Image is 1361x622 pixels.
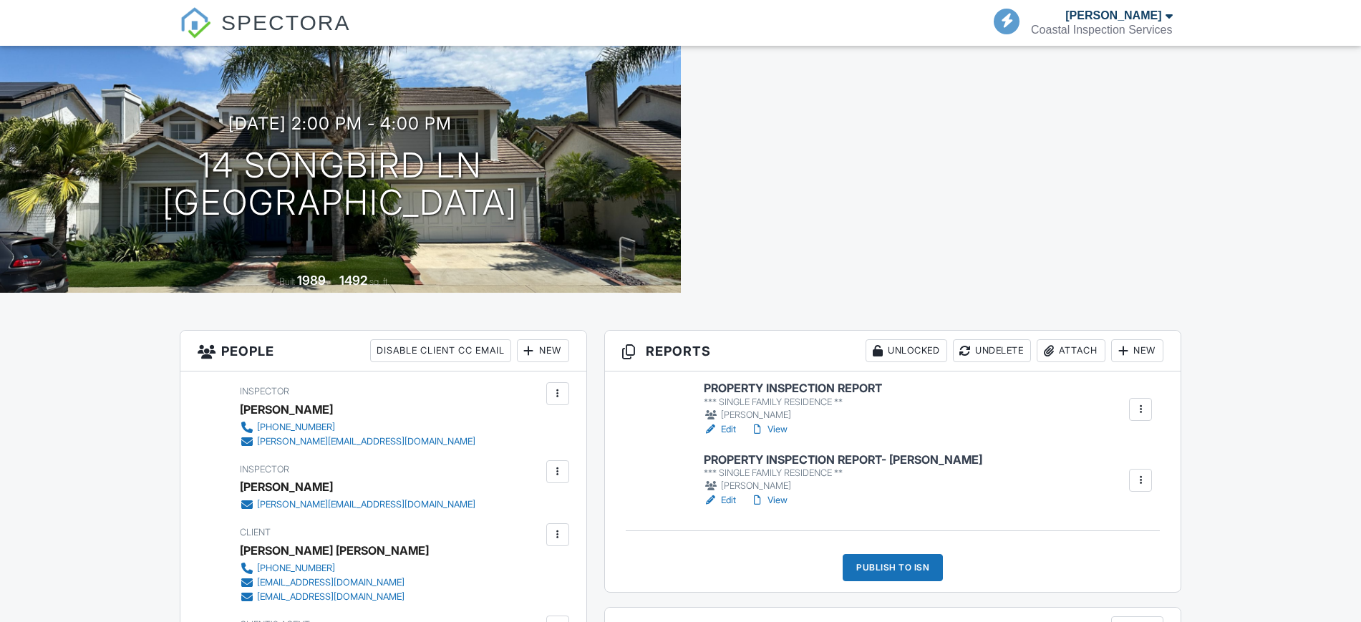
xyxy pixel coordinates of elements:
[605,331,1181,371] h3: Reports
[257,577,405,588] div: [EMAIL_ADDRESS][DOMAIN_NAME]
[180,7,211,39] img: The Best Home Inspection Software - Spectora
[240,434,475,449] a: [PERSON_NAME][EMAIL_ADDRESS][DOMAIN_NAME]
[240,420,475,434] a: [PHONE_NUMBER]
[953,339,1031,362] div: Undelete
[1037,339,1105,362] div: Attach
[704,382,882,395] h6: PROPERTY INSPECTION REPORT
[704,397,882,408] div: *** SINGLE FAMILY RESIDENCE **
[704,454,982,493] a: PROPERTY INSPECTION REPORT- [PERSON_NAME] *** SINGLE FAMILY RESIDENCE ** [PERSON_NAME]
[1065,9,1161,23] div: [PERSON_NAME]
[704,479,982,493] div: [PERSON_NAME]
[704,422,736,437] a: Edit
[257,499,475,510] div: [PERSON_NAME][EMAIL_ADDRESS][DOMAIN_NAME]
[257,436,475,447] div: [PERSON_NAME][EMAIL_ADDRESS][DOMAIN_NAME]
[240,575,417,590] a: [EMAIL_ADDRESS][DOMAIN_NAME]
[180,331,586,371] h3: People
[240,386,289,397] span: Inspector
[517,339,569,362] div: New
[180,21,351,48] a: SPECTORA
[704,454,982,467] h6: PROPERTY INSPECTION REPORT- [PERSON_NAME]
[240,561,417,575] a: [PHONE_NUMBER]
[221,7,351,37] span: SPECTORA
[163,147,518,223] h1: 14 Songbird Ln [GEOGRAPHIC_DATA]
[704,382,882,422] a: PROPERTY INSPECTION REPORT *** SINGLE FAMILY RESIDENCE ** [PERSON_NAME]
[240,497,475,512] a: [PERSON_NAME][EMAIL_ADDRESS][DOMAIN_NAME]
[704,467,982,479] div: *** SINGLE FAMILY RESIDENCE **
[240,464,289,475] span: Inspector
[866,339,947,362] div: Unlocked
[279,276,295,287] span: Built
[257,591,405,603] div: [EMAIL_ADDRESS][DOMAIN_NAME]
[750,493,788,507] a: View
[240,540,429,561] div: [PERSON_NAME] [PERSON_NAME]
[370,339,511,362] div: Disable Client CC Email
[257,422,335,433] div: [PHONE_NUMBER]
[240,527,271,538] span: Client
[704,493,736,507] a: Edit
[750,422,788,437] a: View
[339,273,367,288] div: 1492
[240,399,333,420] div: [PERSON_NAME]
[704,408,882,422] div: [PERSON_NAME]
[843,554,943,581] div: Publish to ISN
[257,563,335,574] div: [PHONE_NUMBER]
[228,114,452,133] h3: [DATE] 2:00 pm - 4:00 pm
[297,273,326,288] div: 1989
[1031,23,1172,37] div: Coastal Inspection Services
[240,590,417,604] a: [EMAIL_ADDRESS][DOMAIN_NAME]
[369,276,389,287] span: sq. ft.
[1111,339,1163,362] div: New
[240,476,333,497] div: [PERSON_NAME]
